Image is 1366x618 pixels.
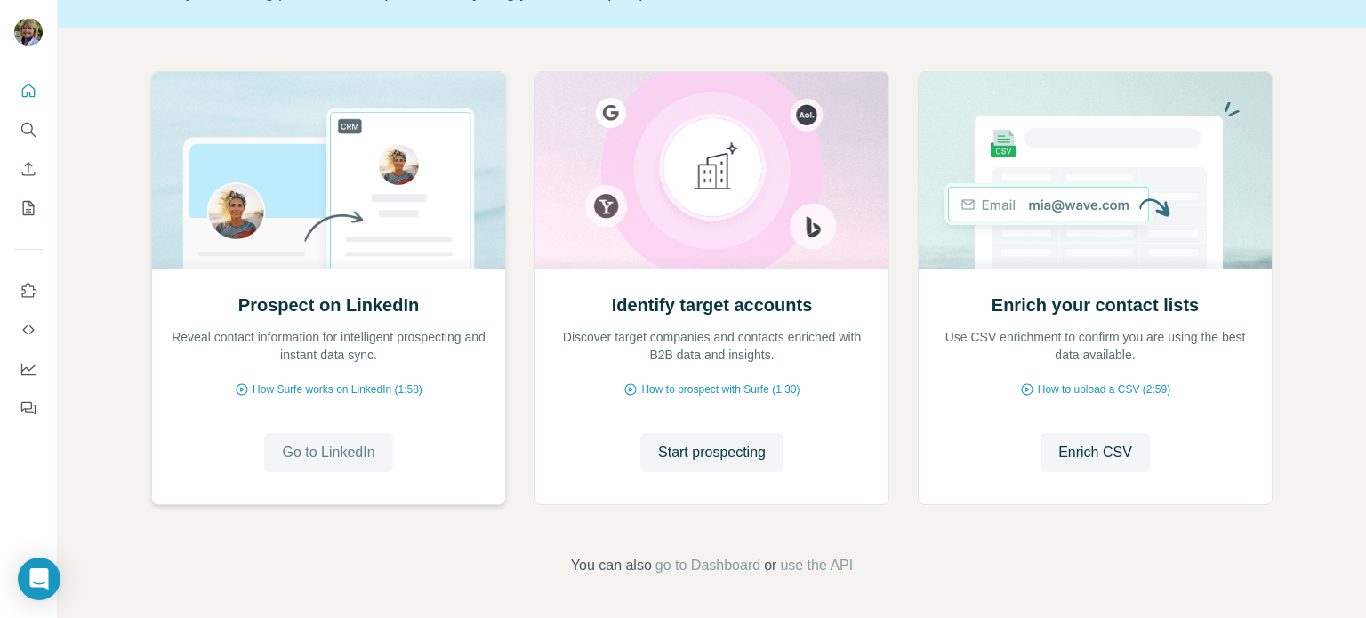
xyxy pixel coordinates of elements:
span: Go to LinkedIn [282,442,374,463]
h2: Enrich your contact lists [992,293,1199,317]
h2: Identify target accounts [612,293,813,317]
button: Use Surfe API [14,314,43,346]
span: You can also [571,555,652,576]
button: My lists [14,192,43,224]
button: Enrich CSV [1041,433,1150,472]
h2: Prospect on LinkedIn [238,293,419,317]
span: How to prospect with Surfe (1:30) [641,381,800,397]
img: Enrich your contact lists [918,72,1273,269]
span: Enrich CSV [1058,442,1132,463]
button: go to Dashboard [655,555,760,576]
button: Dashboard [14,353,43,385]
button: use the API [780,555,853,576]
img: Avatar [14,18,43,46]
button: Enrich CSV [14,153,43,185]
button: Use Surfe on LinkedIn [14,275,43,307]
div: Open Intercom Messenger [18,558,60,600]
p: Reveal contact information for intelligent prospecting and instant data sync. [170,328,487,364]
button: Go to LinkedIn [264,433,392,472]
button: Feedback [14,392,43,424]
img: Prospect on LinkedIn [151,72,506,269]
button: Search [14,114,43,146]
img: Identify target accounts [534,72,889,269]
button: Quick start [14,75,43,107]
span: Start prospecting [658,442,766,463]
p: Use CSV enrichment to confirm you are using the best data available. [936,328,1254,364]
button: Start prospecting [640,433,783,472]
span: How Surfe works on LinkedIn (1:58) [253,381,422,397]
span: How to upload a CSV (2:59) [1038,381,1170,397]
span: or [764,555,776,576]
p: Discover target companies and contacts enriched with B2B data and insights. [553,328,871,364]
